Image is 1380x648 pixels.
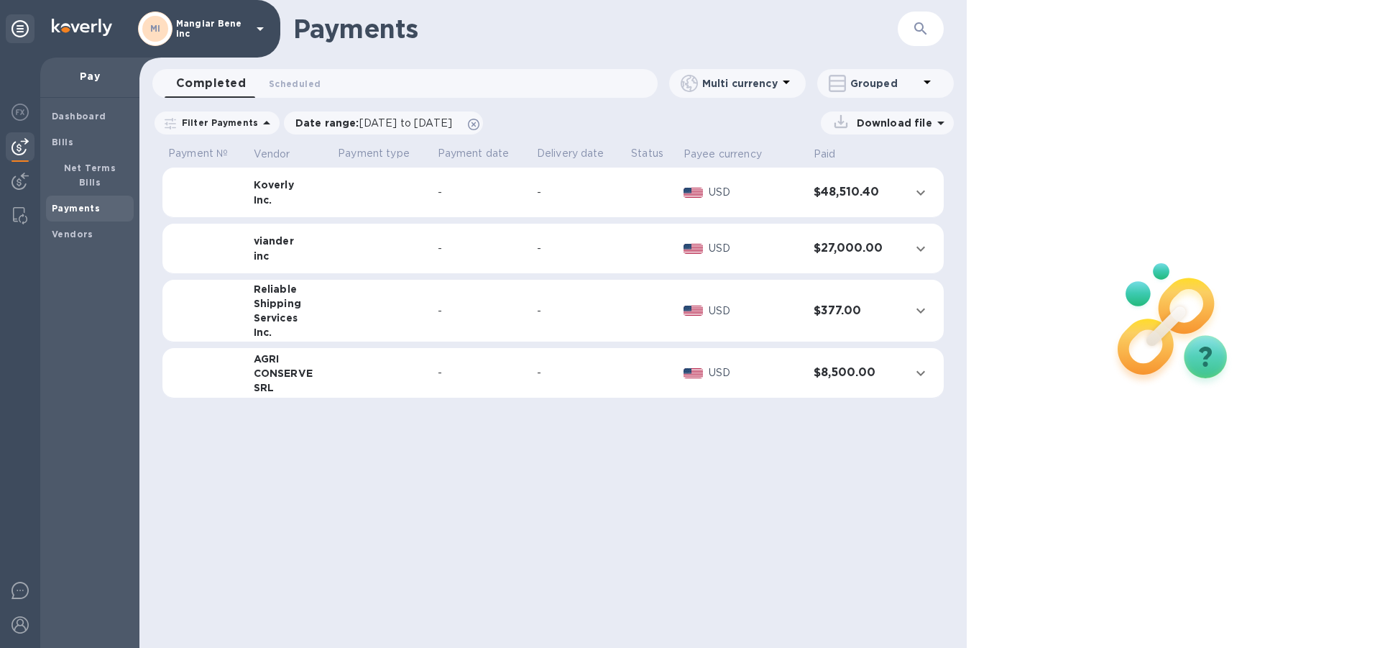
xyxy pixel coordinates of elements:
[709,365,802,380] p: USD
[254,296,327,311] div: Shipping
[254,193,327,207] div: Inc.
[52,69,128,83] p: Pay
[64,163,116,188] b: Net Terms Bills
[910,300,931,321] button: expand row
[254,282,327,296] div: Reliable
[254,311,327,325] div: Services
[176,117,258,129] p: Filter Payments
[254,147,290,162] p: Vendor
[438,304,525,319] div: -
[684,188,703,198] img: USD
[814,366,898,380] h3: $8,500.00
[52,111,106,122] b: Dashboard
[338,146,425,161] p: Payment type
[254,380,327,395] div: SRL
[850,76,919,91] p: Grouped
[52,19,112,36] img: Logo
[537,365,620,380] div: -
[438,146,525,161] p: Payment date
[910,238,931,260] button: expand row
[438,185,525,200] div: -
[684,244,703,254] img: USD
[254,249,327,263] div: inc
[684,147,781,162] span: Payee currency
[284,111,483,134] div: Date range:[DATE] to [DATE]
[814,186,898,199] h3: $48,510.40
[438,365,525,380] div: -
[52,229,93,239] b: Vendors
[359,117,452,129] span: [DATE] to [DATE]
[709,241,802,256] p: USD
[293,14,898,44] h1: Payments
[910,362,931,384] button: expand row
[168,146,242,161] p: Payment №
[254,352,327,366] div: AGRI
[684,147,762,162] p: Payee currency
[631,146,672,161] p: Status
[537,185,620,200] div: -
[254,234,327,248] div: viander
[709,185,802,200] p: USD
[11,104,29,121] img: Foreign exchange
[254,147,309,162] span: Vendor
[537,146,620,161] p: Delivery date
[52,203,100,214] b: Payments
[254,178,327,192] div: Koverly
[176,19,248,39] p: Mangiar Bene inc
[709,304,802,319] p: USD
[537,241,620,256] div: -
[52,137,73,147] b: Bills
[295,116,459,130] p: Date range :
[814,242,898,255] h3: $27,000.00
[684,368,703,378] img: USD
[150,23,161,34] b: MI
[6,14,34,43] div: Unpin categories
[814,147,855,162] span: Paid
[814,147,836,162] p: Paid
[851,116,932,130] p: Download file
[269,76,321,91] span: Scheduled
[176,73,246,93] span: Completed
[537,304,620,319] div: -
[814,304,898,318] h3: $377.00
[254,366,327,380] div: CONSERVE
[684,306,703,316] img: USD
[702,76,778,91] p: Multi currency
[438,241,525,256] div: -
[254,325,327,339] div: Inc.
[910,182,931,204] button: expand row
